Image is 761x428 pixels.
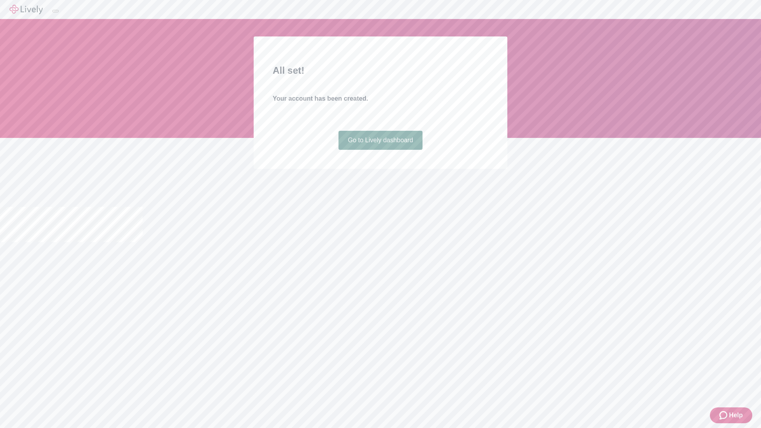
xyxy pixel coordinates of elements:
[338,131,423,150] a: Go to Lively dashboard
[10,5,43,14] img: Lively
[273,63,488,78] h2: All set!
[710,407,752,423] button: Zendesk support iconHelp
[719,411,729,420] svg: Zendesk support icon
[729,411,743,420] span: Help
[273,94,488,103] h4: Your account has been created.
[52,10,59,12] button: Log out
